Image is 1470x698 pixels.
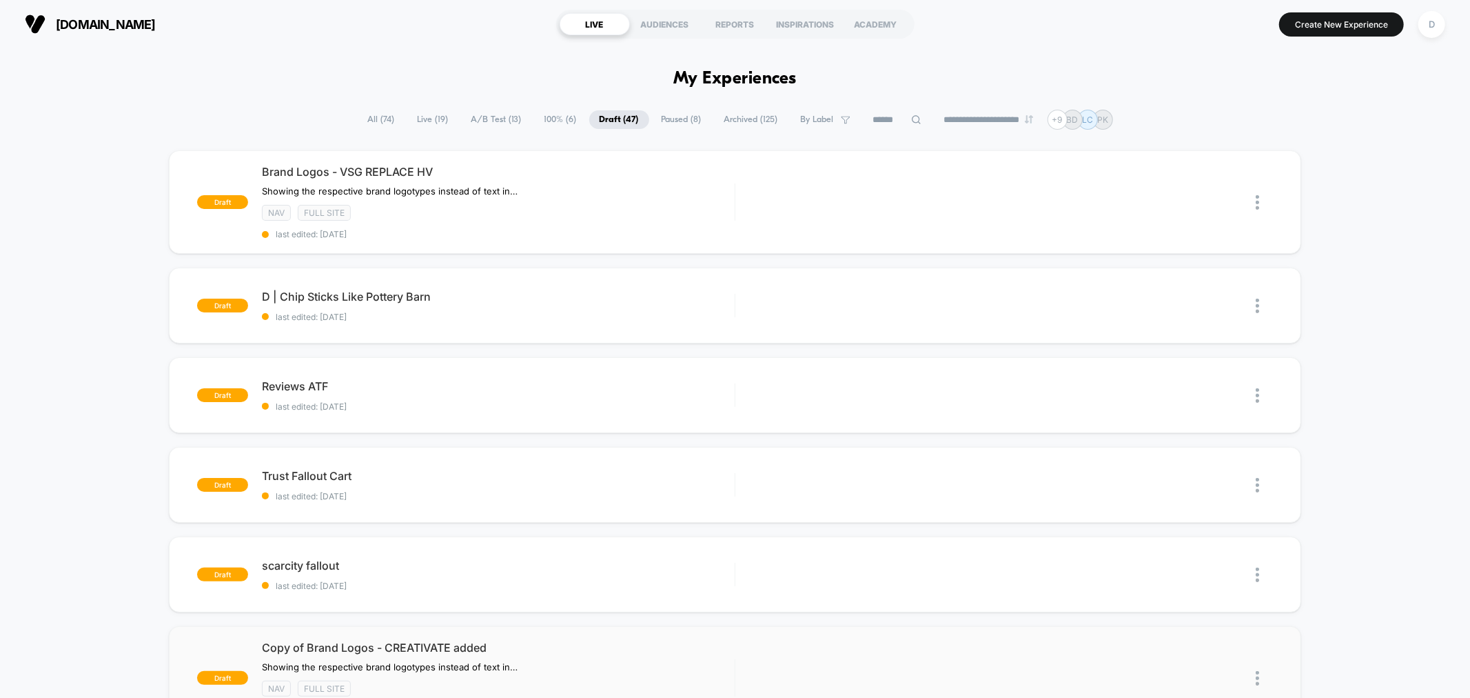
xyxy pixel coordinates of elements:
[56,17,156,32] span: [DOMAIN_NAME]
[560,13,630,35] div: LIVE
[197,195,248,209] span: draft
[1067,114,1079,125] p: BD
[801,114,834,125] span: By Label
[298,205,351,221] span: Full site
[1097,114,1108,125] p: PK
[197,388,248,402] span: draft
[407,110,459,129] span: Live ( 19 )
[262,379,734,393] span: Reviews ATF
[700,13,770,35] div: REPORTS
[841,13,911,35] div: ACADEMY
[262,469,734,483] span: Trust Fallout Cart
[262,165,734,179] span: Brand Logos - VSG REPLACE HV
[589,110,649,129] span: Draft ( 47 )
[534,110,587,129] span: 100% ( 6 )
[262,581,734,591] span: last edited: [DATE]
[262,229,734,239] span: last edited: [DATE]
[262,681,291,697] span: NAV
[770,13,841,35] div: INSPIRATIONS
[1256,671,1259,686] img: close
[197,478,248,492] span: draft
[651,110,712,129] span: Paused ( 8 )
[298,681,351,697] span: Full site
[262,491,734,501] span: last edited: [DATE]
[1414,10,1449,39] button: D
[25,14,45,34] img: Visually logo
[262,401,734,412] span: last edited: [DATE]
[673,69,797,89] h1: My Experiences
[1256,478,1259,492] img: close
[1048,110,1068,130] div: + 9
[262,312,734,322] span: last edited: [DATE]
[197,568,248,581] span: draft
[630,13,700,35] div: AUDIENCES
[1256,388,1259,403] img: close
[358,110,405,129] span: All ( 74 )
[1025,115,1033,123] img: end
[1279,12,1404,37] button: Create New Experience
[197,299,248,312] span: draft
[1082,114,1093,125] p: LC
[262,186,518,197] span: Showing the respective brand logotypes instead of text in tabs
[1256,568,1259,582] img: close
[262,641,734,655] span: Copy of Brand Logos - CREATIVATE added
[262,559,734,572] span: scarcity fallout
[262,290,734,303] span: D | Chip Sticks Like Pottery Barn
[714,110,788,129] span: Archived ( 125 )
[262,205,291,221] span: NAV
[1256,299,1259,313] img: close
[21,13,160,35] button: [DOMAIN_NAME]
[461,110,532,129] span: A/B Test ( 13 )
[1418,11,1445,38] div: D
[197,671,248,685] span: draft
[262,661,518,672] span: Showing the respective brand logotypes instead of text in tabs
[1256,195,1259,210] img: close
